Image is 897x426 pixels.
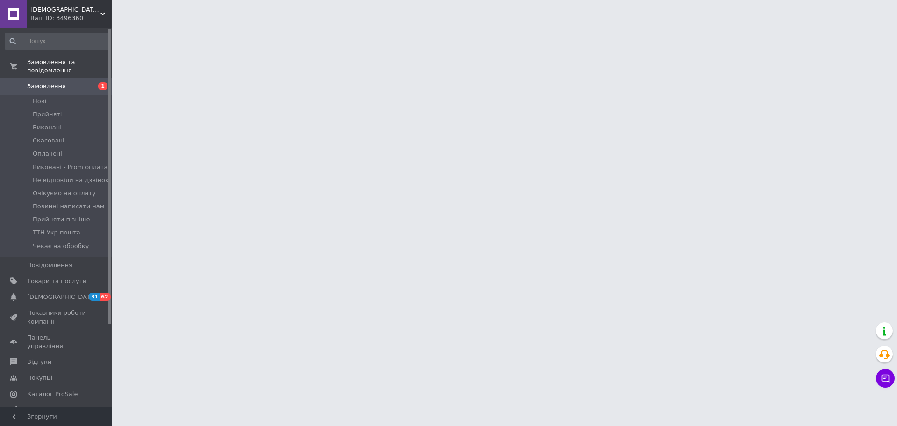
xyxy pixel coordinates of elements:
[33,202,105,211] span: Повинні написати нам
[33,228,80,237] span: ТТН Укр пошта
[27,261,72,270] span: Повідомлення
[30,6,100,14] span: LADY BOSS - все для манікюру та краси
[27,58,112,75] span: Замовлення та повідомлення
[30,14,112,22] div: Ваш ID: 3496360
[33,242,89,250] span: Чекає на обробку
[33,176,109,185] span: Не відповіли на дзвінок
[27,406,59,414] span: Аналітика
[27,374,52,382] span: Покупці
[33,97,46,106] span: Нові
[33,136,64,145] span: Скасовані
[27,334,86,350] span: Панель управління
[876,369,895,388] button: Чат з покупцем
[98,82,107,90] span: 1
[27,390,78,398] span: Каталог ProSale
[27,293,96,301] span: [DEMOGRAPHIC_DATA]
[5,33,110,50] input: Пошук
[100,293,110,301] span: 62
[33,110,62,119] span: Прийняті
[33,189,96,198] span: Очікуємо на оплату
[33,215,90,224] span: Прийняти пізніше
[33,123,62,132] span: Виконані
[33,149,62,158] span: Оплачені
[27,309,86,326] span: Показники роботи компанії
[27,358,51,366] span: Відгуки
[33,163,107,171] span: Виконані - Prom оплата
[89,293,100,301] span: 31
[27,82,66,91] span: Замовлення
[27,277,86,285] span: Товари та послуги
